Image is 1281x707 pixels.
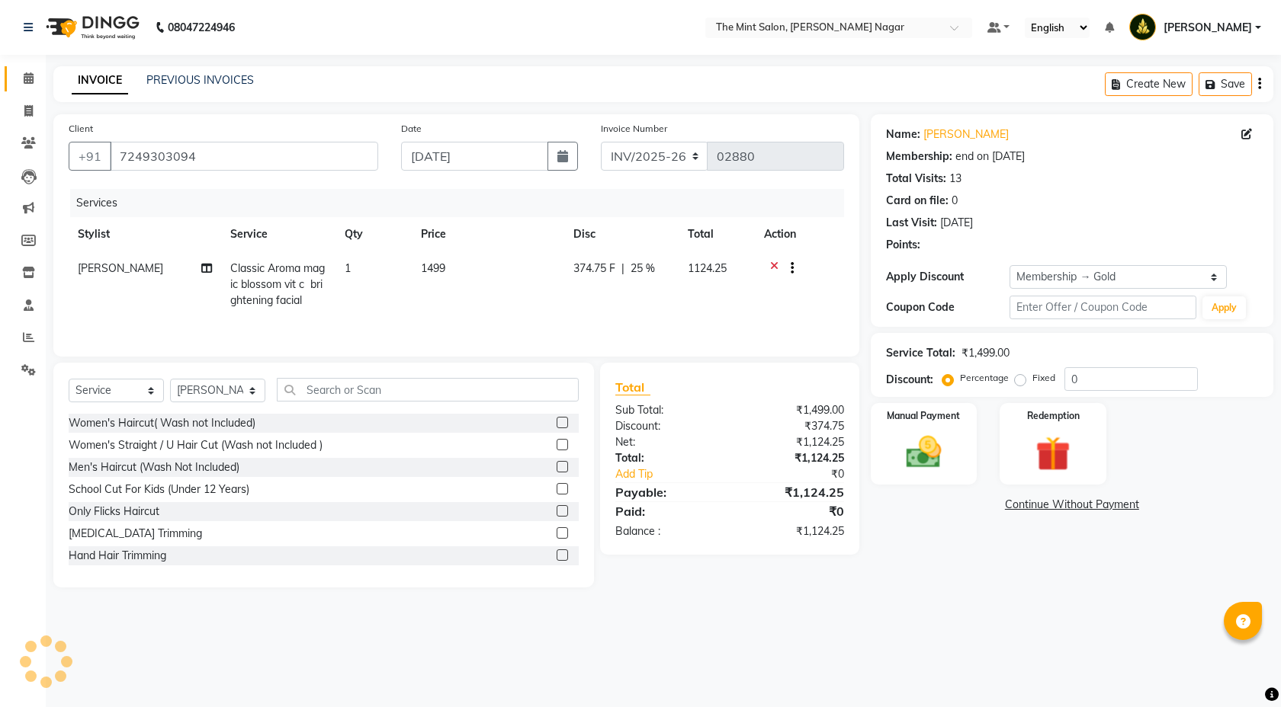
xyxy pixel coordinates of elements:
[230,261,325,307] span: Classic Aroma magic blossom vit c brightening facial
[1129,14,1156,40] img: Dhiraj Mirajkar
[601,122,667,136] label: Invoice Number
[895,432,952,472] img: _cash.svg
[874,497,1270,513] a: Continue Without Payment
[962,345,1010,361] div: ₹1,499.00
[345,261,351,275] span: 1
[886,193,949,209] div: Card on file:
[146,73,254,87] a: PREVIOUS INVOICES
[1164,20,1252,36] span: [PERSON_NAME]
[730,450,856,466] div: ₹1,124.25
[72,67,128,94] a: INVOICE
[952,193,958,209] div: 0
[335,217,412,251] th: Qty
[401,122,422,136] label: Date
[1105,72,1193,96] button: Create New
[886,372,933,388] div: Discount:
[621,261,624,277] span: |
[1202,296,1246,319] button: Apply
[39,6,143,49] img: logo
[886,269,1010,285] div: Apply Discount
[277,378,579,401] input: Search or Scan
[69,217,221,251] th: Stylist
[940,215,973,231] div: [DATE]
[886,299,1010,315] div: Coupon Code
[604,418,730,434] div: Discount:
[679,217,755,251] th: Total
[730,502,856,520] div: ₹0
[604,502,730,520] div: Paid:
[730,418,856,434] div: ₹374.75
[1010,296,1196,319] input: Enter Offer / Coupon Code
[755,217,844,251] th: Action
[688,261,727,275] span: 1124.25
[886,237,920,253] div: Points:
[604,466,750,482] a: Add Tip
[730,402,856,418] div: ₹1,499.00
[1199,72,1252,96] button: Save
[69,122,93,136] label: Client
[886,126,920,142] div: Name:
[886,171,946,187] div: Total Visits:
[69,504,159,520] div: Only Flicks Haircut
[110,142,378,171] input: Search by Name/Mobile/Email/Code
[886,149,952,165] div: Membership:
[604,402,730,418] div: Sub Total:
[923,126,1009,142] a: [PERSON_NAME]
[887,409,960,423] label: Manual Payment
[412,217,564,251] th: Price
[69,548,166,564] div: Hand Hair Trimming
[886,215,937,231] div: Last Visit:
[69,415,255,431] div: Women's Haircut( Wash not Included)
[564,217,679,251] th: Disc
[604,450,730,466] div: Total:
[730,523,856,539] div: ₹1,124.25
[421,261,445,275] span: 1499
[604,483,730,501] div: Payable:
[604,434,730,450] div: Net:
[1025,432,1082,475] img: _gift.svg
[955,149,1025,165] div: end on [DATE]
[1032,371,1055,385] label: Fixed
[221,217,335,251] th: Service
[960,371,1009,385] label: Percentage
[70,189,856,217] div: Services
[949,171,962,187] div: 13
[69,481,249,497] div: School Cut For Kids (Under 12 Years)
[750,466,855,482] div: ₹0
[78,261,163,275] span: [PERSON_NAME]
[730,483,856,501] div: ₹1,124.25
[1027,409,1080,423] label: Redemption
[886,345,955,361] div: Service Total:
[69,142,111,171] button: +91
[69,459,239,475] div: Men's Haircut (Wash Not Included)
[631,261,655,277] span: 25 %
[69,437,323,453] div: Women's Straight / U Hair Cut (Wash not Included )
[573,261,615,277] span: 374.75 F
[615,379,650,395] span: Total
[730,434,856,450] div: ₹1,124.25
[168,6,235,49] b: 08047224946
[604,523,730,539] div: Balance :
[69,526,202,542] div: [MEDICAL_DATA] Trimming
